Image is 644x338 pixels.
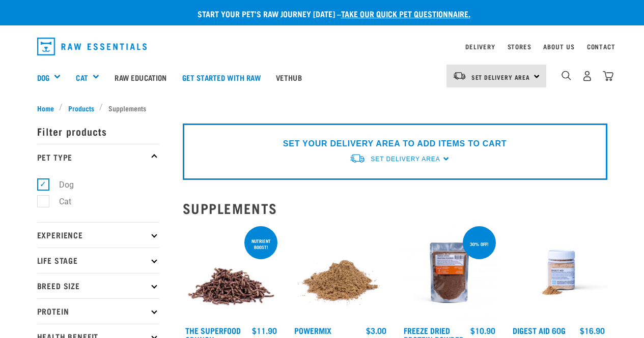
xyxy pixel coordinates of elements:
[465,45,495,48] a: Delivery
[283,138,507,150] p: SET YOUR DELIVERY AREA TO ADD ITEMS TO CART
[107,57,174,98] a: Raw Education
[37,298,159,324] p: Protein
[43,178,78,191] label: Dog
[294,328,331,332] a: Powermix
[543,45,574,48] a: About Us
[37,144,159,169] p: Pet Type
[183,224,280,321] img: 1311 Superfood Crunch 01
[37,38,147,55] img: Raw Essentials Logo
[349,153,366,164] img: van-moving.png
[37,103,54,113] span: Home
[471,75,530,79] span: Set Delivery Area
[37,103,60,113] a: Home
[37,118,159,144] p: Filter products
[292,224,389,321] img: Pile Of PowerMix For Pets
[513,328,566,332] a: Digest Aid 60g
[465,236,493,252] div: 30% off!
[37,248,159,273] p: Life Stage
[453,71,466,80] img: van-moving.png
[43,195,75,208] label: Cat
[76,72,88,83] a: Cat
[244,233,277,255] div: nutrient boost!
[580,326,605,335] div: $16.90
[603,71,613,81] img: home-icon@2x.png
[37,103,607,113] nav: breadcrumbs
[587,45,615,48] a: Contact
[37,72,49,83] a: Dog
[341,11,470,16] a: take our quick pet questionnaire.
[508,45,531,48] a: Stores
[582,71,593,81] img: user.png
[37,273,159,298] p: Breed Size
[29,34,615,59] nav: dropdown navigation
[268,57,310,98] a: Vethub
[183,200,607,216] h2: Supplements
[366,326,386,335] div: $3.00
[63,103,99,113] a: Products
[401,224,498,321] img: FD Protein Powder
[252,326,277,335] div: $11.90
[371,156,440,163] span: Set Delivery Area
[37,222,159,248] p: Experience
[470,326,495,335] div: $10.90
[562,71,571,80] img: home-icon-1@2x.png
[68,103,94,113] span: Products
[175,57,268,98] a: Get started with Raw
[510,224,607,321] img: Raw Essentials Digest Aid Pet Supplement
